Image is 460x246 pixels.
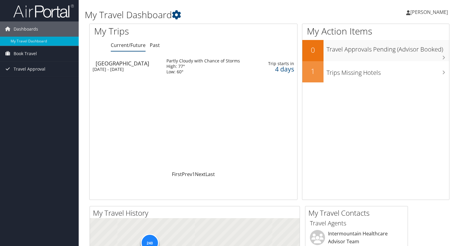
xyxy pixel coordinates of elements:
h3: Trips Missing Hotels [327,65,449,77]
h2: My Travel History [93,208,300,218]
a: Last [205,171,215,178]
h1: My Trips [94,25,206,38]
div: [DATE] - [DATE] [93,67,157,72]
div: 4 days [264,66,294,72]
a: Past [150,42,160,48]
h2: My Travel Contacts [308,208,408,218]
h1: My Action Items [302,25,449,38]
a: 0Travel Approvals Pending (Advisor Booked) [302,40,449,61]
a: 1 [192,171,195,178]
a: Prev [182,171,192,178]
h2: 0 [302,45,324,55]
h3: Travel Agents [310,219,403,228]
a: First [172,171,182,178]
div: Low: 60° [166,69,240,75]
span: [PERSON_NAME] [410,9,448,15]
div: Trip starts in [264,61,294,66]
span: Book Travel [14,46,37,61]
a: Current/Future [111,42,146,48]
span: Travel Approval [14,62,45,77]
div: High: 77° [166,64,240,69]
a: Next [195,171,205,178]
span: Dashboards [14,22,38,37]
div: [GEOGRAPHIC_DATA] [96,61,160,66]
h2: 1 [302,66,324,76]
h3: Travel Approvals Pending (Advisor Booked) [327,42,449,54]
div: Partly Cloudy with Chance of Storms [166,58,240,64]
h1: My Travel Dashboard [85,8,331,21]
a: 1Trips Missing Hotels [302,61,449,82]
a: [PERSON_NAME] [406,3,454,21]
img: airportal-logo.png [13,4,74,18]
